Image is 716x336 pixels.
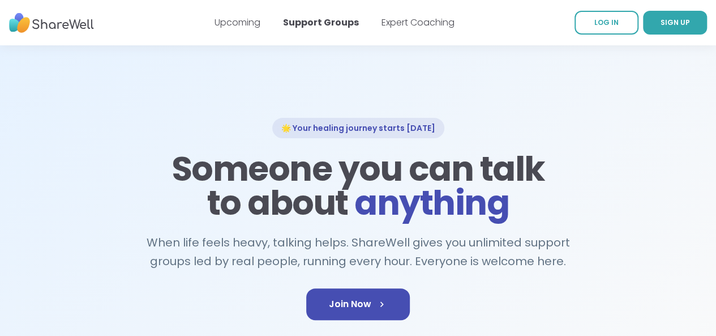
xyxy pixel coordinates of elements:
img: ShareWell Nav Logo [9,7,94,39]
h2: When life feels heavy, talking helps. ShareWell gives you unlimited support groups led by real pe... [141,233,576,270]
a: LOG IN [574,11,638,35]
h1: Someone you can talk to about [168,152,548,220]
a: SIGN UP [643,11,707,35]
a: Expert Coaching [381,16,455,29]
span: Join Now [329,297,387,311]
a: Support Groups [283,16,359,29]
span: LOG IN [594,18,619,27]
span: anything [354,179,509,227]
a: Upcoming [215,16,260,29]
div: 🌟 Your healing journey starts [DATE] [272,118,444,138]
a: Join Now [306,288,410,320]
span: SIGN UP [661,18,690,27]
